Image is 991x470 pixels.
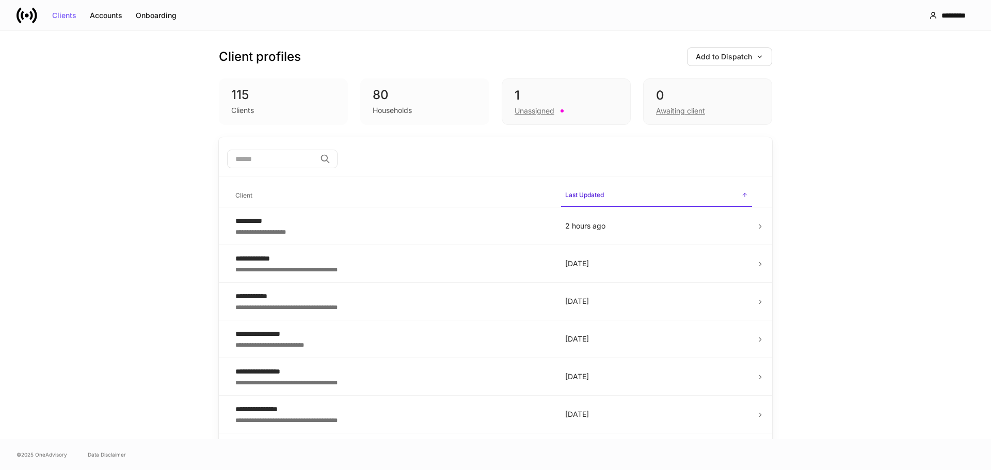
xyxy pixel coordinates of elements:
[45,7,83,24] button: Clients
[565,221,748,231] p: 2 hours ago
[561,185,752,207] span: Last Updated
[565,409,748,419] p: [DATE]
[373,105,412,116] div: Households
[656,87,759,104] div: 0
[565,190,604,200] h6: Last Updated
[219,48,301,65] h3: Client profiles
[231,185,553,206] span: Client
[136,12,177,19] div: Onboarding
[17,450,67,459] span: © 2025 OneAdvisory
[231,105,254,116] div: Clients
[515,87,618,104] div: 1
[231,87,335,103] div: 115
[235,190,252,200] h6: Client
[90,12,122,19] div: Accounts
[656,106,705,116] div: Awaiting client
[373,87,477,103] div: 80
[502,78,631,125] div: 1Unassigned
[687,47,772,66] button: Add to Dispatch
[565,371,748,382] p: [DATE]
[565,334,748,344] p: [DATE]
[129,7,183,24] button: Onboarding
[643,78,772,125] div: 0Awaiting client
[83,7,129,24] button: Accounts
[565,296,748,306] p: [DATE]
[565,258,748,269] p: [DATE]
[696,53,763,60] div: Add to Dispatch
[88,450,126,459] a: Data Disclaimer
[52,12,76,19] div: Clients
[515,106,554,116] div: Unassigned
